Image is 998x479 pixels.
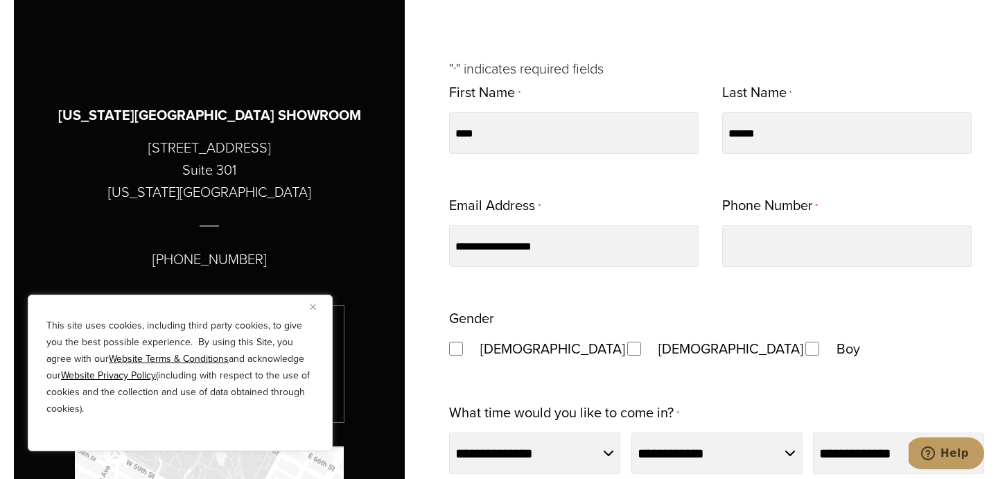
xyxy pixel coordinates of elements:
[310,304,316,310] img: Close
[109,351,229,366] a: Website Terms & Conditions
[722,193,818,220] label: Phone Number
[449,306,494,331] legend: Gender
[449,58,984,80] p: " " indicates required fields
[152,248,267,270] p: [PHONE_NUMBER]
[310,298,326,315] button: Close
[645,336,800,361] label: [DEMOGRAPHIC_DATA]
[466,336,622,361] label: [DEMOGRAPHIC_DATA]
[909,437,984,472] iframe: Opens a widget where you can chat to one of our agents
[61,368,156,383] a: Website Privacy Policy
[823,336,874,361] label: Boy
[58,105,361,126] h3: [US_STATE][GEOGRAPHIC_DATA] SHOWROOM
[722,80,791,107] label: Last Name
[449,400,679,427] label: What time would you like to come in?
[449,193,540,220] label: Email Address
[108,137,311,203] p: [STREET_ADDRESS] Suite 301 [US_STATE][GEOGRAPHIC_DATA]
[46,317,314,417] p: This site uses cookies, including third party cookies, to give you the best possible experience. ...
[449,80,520,107] label: First Name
